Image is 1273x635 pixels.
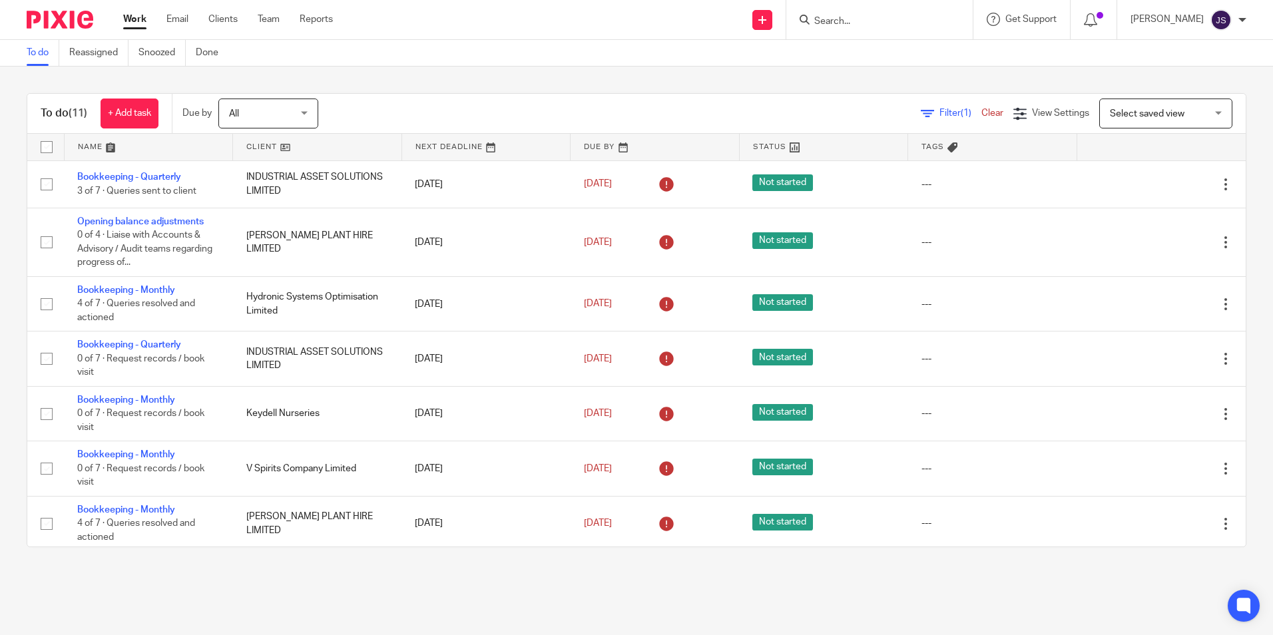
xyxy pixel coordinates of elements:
[584,464,612,473] span: [DATE]
[229,109,239,118] span: All
[921,236,1064,249] div: ---
[813,16,933,28] input: Search
[182,106,212,120] p: Due by
[584,519,612,528] span: [DATE]
[1032,108,1089,118] span: View Settings
[921,143,944,150] span: Tags
[921,462,1064,475] div: ---
[752,459,813,475] span: Not started
[41,106,87,120] h1: To do
[233,496,402,550] td: [PERSON_NAME] PLANT HIRE LIMITED
[233,276,402,331] td: Hydronic Systems Optimisation Limited
[77,172,181,182] a: Bookkeeping - Quarterly
[77,519,195,542] span: 4 of 7 · Queries resolved and actioned
[77,505,175,515] a: Bookkeeping - Monthly
[752,232,813,249] span: Not started
[401,386,571,441] td: [DATE]
[101,99,158,128] a: + Add task
[166,13,188,26] a: Email
[196,40,228,66] a: Done
[584,409,612,418] span: [DATE]
[752,349,813,365] span: Not started
[752,294,813,311] span: Not started
[921,298,1064,311] div: ---
[939,108,981,118] span: Filter
[27,11,93,29] img: Pixie
[208,13,238,26] a: Clients
[752,514,813,530] span: Not started
[77,231,212,268] span: 0 of 4 · Liaise with Accounts & Advisory / Audit teams regarding progress of...
[584,354,612,363] span: [DATE]
[77,450,175,459] a: Bookkeeping - Monthly
[921,352,1064,365] div: ---
[1210,9,1232,31] img: svg%3E
[1110,109,1184,118] span: Select saved view
[752,174,813,191] span: Not started
[77,217,204,226] a: Opening balance adjustments
[584,238,612,247] span: [DATE]
[123,13,146,26] a: Work
[1005,15,1057,24] span: Get Support
[961,108,971,118] span: (1)
[233,160,402,208] td: INDUSTRIAL ASSET SOLUTIONS LIMITED
[77,409,204,432] span: 0 of 7 · Request records / book visit
[981,108,1003,118] a: Clear
[401,331,571,386] td: [DATE]
[233,208,402,276] td: [PERSON_NAME] PLANT HIRE LIMITED
[77,300,195,323] span: 4 of 7 · Queries resolved and actioned
[401,208,571,276] td: [DATE]
[77,186,196,196] span: 3 of 7 · Queries sent to client
[921,517,1064,530] div: ---
[233,441,402,496] td: V Spirits Company Limited
[584,300,612,309] span: [DATE]
[258,13,280,26] a: Team
[401,276,571,331] td: [DATE]
[921,178,1064,191] div: ---
[77,286,175,295] a: Bookkeeping - Monthly
[27,40,59,66] a: To do
[401,441,571,496] td: [DATE]
[77,464,204,487] span: 0 of 7 · Request records / book visit
[69,108,87,118] span: (11)
[1131,13,1204,26] p: [PERSON_NAME]
[77,354,204,377] span: 0 of 7 · Request records / book visit
[401,160,571,208] td: [DATE]
[233,386,402,441] td: Keydell Nurseries
[233,331,402,386] td: INDUSTRIAL ASSET SOLUTIONS LIMITED
[752,404,813,421] span: Not started
[584,180,612,189] span: [DATE]
[401,496,571,550] td: [DATE]
[921,407,1064,420] div: ---
[69,40,128,66] a: Reassigned
[77,340,181,349] a: Bookkeeping - Quarterly
[300,13,333,26] a: Reports
[138,40,186,66] a: Snoozed
[77,395,175,405] a: Bookkeeping - Monthly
